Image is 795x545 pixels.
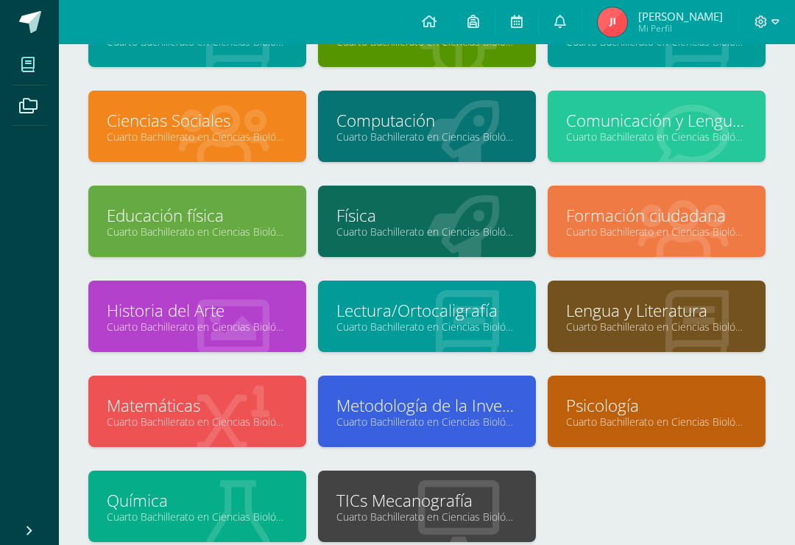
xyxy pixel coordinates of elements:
[107,109,288,132] a: Ciencias Sociales
[336,299,517,322] a: Lectura/Ortocaligrafía
[566,320,747,334] a: Cuarto Bachillerato en Ciencias Biológicas [PERSON_NAME]. CCLL en Ciencias Biológicas "A"
[336,109,517,132] a: Computación
[336,130,517,144] a: Cuarto Bachillerato en Ciencias Biológicas [PERSON_NAME]. CCLL en Ciencias Biológicas "A"
[566,204,747,227] a: Formación ciudadana
[336,510,517,524] a: Cuarto Bachillerato en Ciencias Biológicas [PERSON_NAME]. CCLL en Ciencias Biológicas "A"
[638,22,723,35] span: Mi Perfil
[336,489,517,512] a: TICs Mecanografía
[566,130,747,144] a: Cuarto Bachillerato en Ciencias Biológicas [PERSON_NAME]. CCLL en Ciencias Biológicas "A"
[107,394,288,417] a: Matemáticas
[566,109,747,132] a: Comunicación y Lenguaje L3 Inglés
[107,510,288,524] a: Cuarto Bachillerato en Ciencias Biológicas [PERSON_NAME]. CCLL en Ciencias Biológicas "A"
[336,204,517,227] a: Física
[107,320,288,334] a: Cuarto Bachillerato en Ciencias Biológicas [PERSON_NAME]. CCLL en Ciencias Biológicas "A"
[566,415,747,429] a: Cuarto Bachillerato en Ciencias Biológicas [PERSON_NAME]. CCLL en Ciencias Biológicas "A"
[336,415,517,429] a: Cuarto Bachillerato en Ciencias Biológicas [PERSON_NAME]. CCLL en Ciencias Biológicas "A"
[566,394,747,417] a: Psicología
[107,225,288,239] a: Cuarto Bachillerato en Ciencias Biológicas [PERSON_NAME]. CCLL en Ciencias Biológicas "A"
[336,320,517,334] a: Cuarto Bachillerato en Ciencias Biológicas [PERSON_NAME]. CCLL en Ciencias Biológicas "A"
[638,9,723,24] span: [PERSON_NAME]
[566,299,747,322] a: Lengua y Literatura
[336,394,517,417] a: Metodología de la Investigación
[107,299,288,322] a: Historia del Arte
[107,415,288,429] a: Cuarto Bachillerato en Ciencias Biológicas [PERSON_NAME]. CCLL en Ciencias Biológicas "A"
[107,489,288,512] a: Química
[566,225,747,239] a: Cuarto Bachillerato en Ciencias Biológicas [PERSON_NAME]. CCLL en Ciencias Biológicas "A"
[598,7,627,37] img: 9af540bfe98442766a4175f9852281f5.png
[107,130,288,144] a: Cuarto Bachillerato en Ciencias Biológicas [PERSON_NAME]. CCLL en Ciencias Biológicas "A"
[107,204,288,227] a: Educación física
[336,225,517,239] a: Cuarto Bachillerato en Ciencias Biológicas [PERSON_NAME]. CCLL en Ciencias Biológicas "A"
